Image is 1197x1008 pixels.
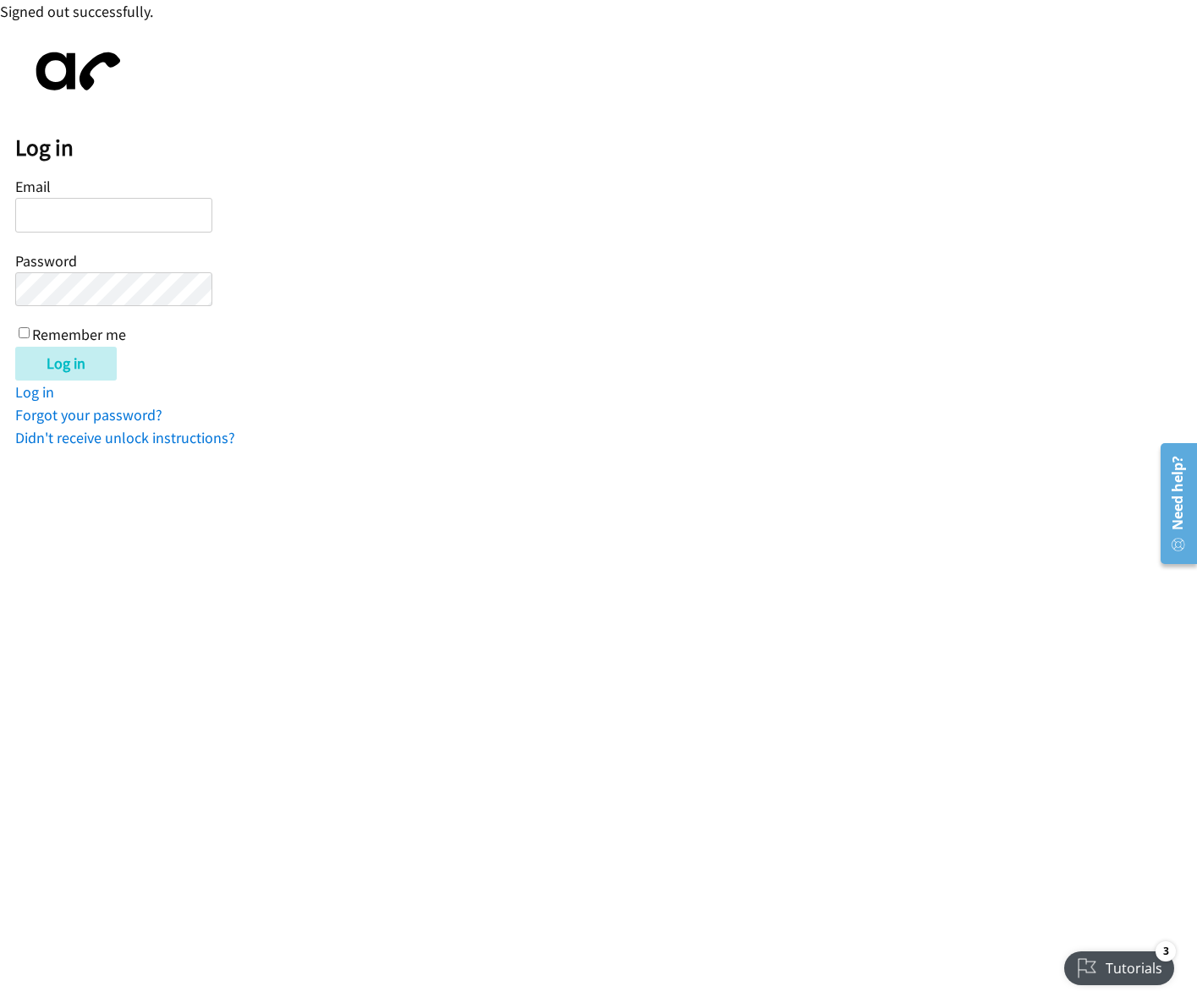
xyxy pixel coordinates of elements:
[15,134,1197,162] h2: Log in
[15,347,117,381] input: Log in
[15,177,51,196] label: Email
[15,38,134,105] img: aphone-8a226864a2ddd6a5e75d1ebefc011f4aa8f32683c2d82f3fb0802fe031f96514.svg
[15,405,162,425] a: Forgot your password?
[1054,934,1184,995] iframe: Checklist
[1148,436,1197,571] iframe: Resource Center
[32,326,126,345] label: Remember me
[15,382,54,402] a: Log in
[15,251,77,271] label: Password
[15,428,235,447] a: Didn't receive unlock instructions?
